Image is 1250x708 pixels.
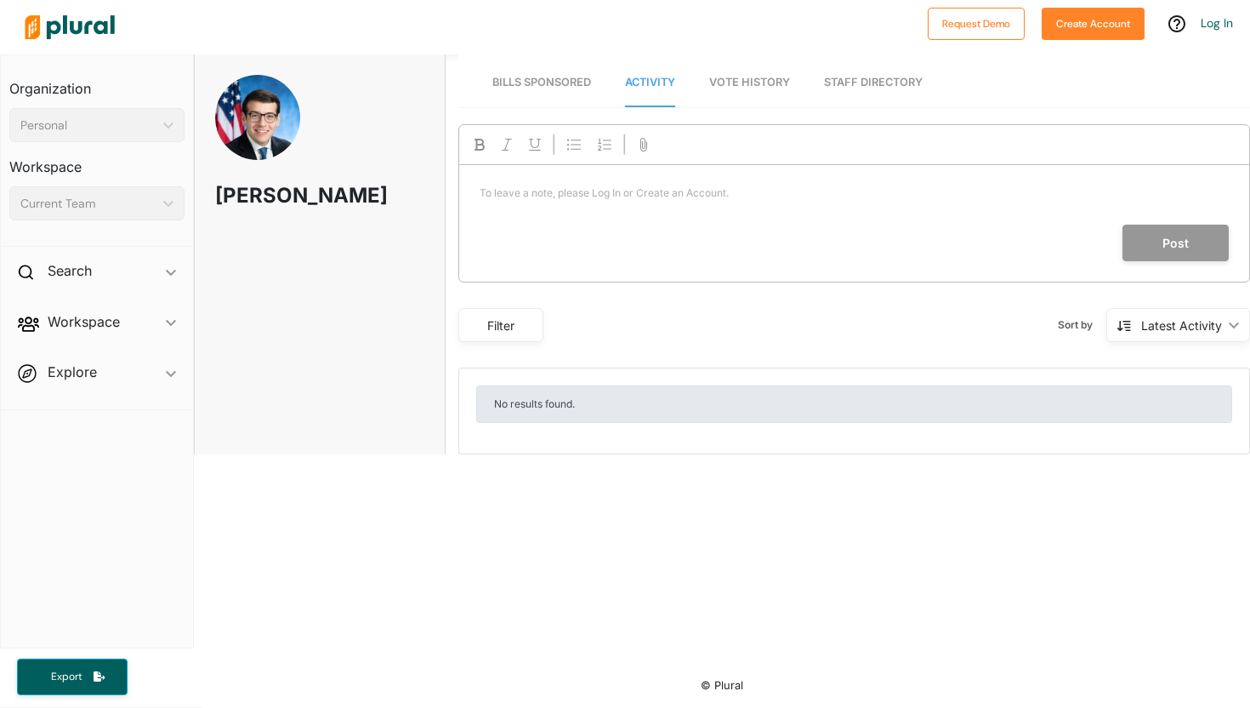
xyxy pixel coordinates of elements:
[709,59,790,107] a: Vote History
[20,195,156,213] div: Current Team
[625,59,675,107] a: Activity
[9,142,185,180] h3: Workspace
[824,59,923,107] a: Staff Directory
[48,261,92,280] h2: Search
[469,317,532,334] div: Filter
[928,8,1025,40] button: Request Demo
[1042,14,1145,31] a: Create Account
[492,59,591,107] a: Bills Sponsored
[17,659,128,695] button: Export
[476,385,1232,423] div: No results found.
[709,76,790,88] span: Vote History
[1122,225,1229,261] button: Post
[39,670,94,684] span: Export
[215,170,340,221] h1: [PERSON_NAME]
[928,14,1025,31] a: Request Demo
[1042,8,1145,40] button: Create Account
[701,679,743,692] small: © Plural
[20,117,156,134] div: Personal
[9,64,185,101] h3: Organization
[1201,15,1233,31] a: Log In
[1141,317,1222,334] div: Latest Activity
[492,76,591,88] span: Bills Sponsored
[1058,317,1106,333] span: Sort by
[215,75,300,202] img: Headshot of Daniel Rosenthal
[625,76,675,88] span: Activity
